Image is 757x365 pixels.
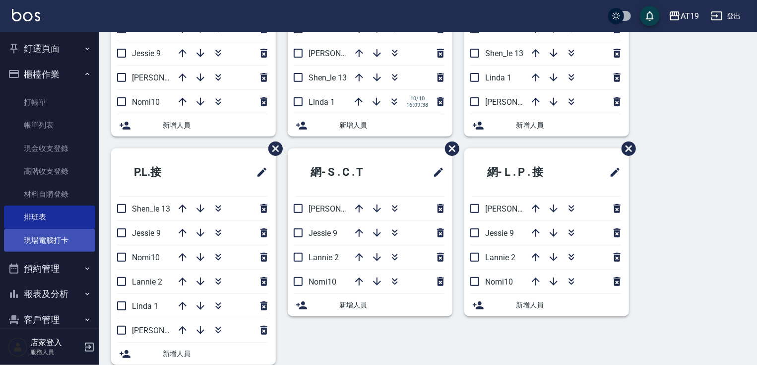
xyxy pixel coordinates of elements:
[296,154,402,190] h2: 網- S . C . T
[132,73,198,82] span: [PERSON_NAME] 6
[4,114,95,137] a: 帳單列表
[132,204,170,214] span: Shen_le 13
[12,9,40,21] img: Logo
[250,160,268,184] span: 修改班表的標題
[4,183,95,206] a: 材料自購登錄
[288,294,452,316] div: 新增人員
[640,6,660,26] button: save
[603,160,621,184] span: 修改班表的標題
[111,343,276,365] div: 新增人員
[132,97,160,107] span: Nomi10
[132,277,162,287] span: Lannie 2
[30,338,81,348] h5: 店家登入
[163,349,268,359] span: 新增人員
[309,228,337,238] span: Jessie 9
[485,73,511,82] span: Linda 1
[438,134,461,163] span: 刪除班表
[472,154,581,190] h2: 網- L . P . 接
[406,95,429,102] span: 10/10
[665,6,703,26] button: AT19
[132,301,158,311] span: Linda 1
[309,73,347,82] span: Shen_le 13
[485,277,513,287] span: Nomi10
[8,337,28,357] img: Person
[309,253,339,262] span: Lannie 2
[261,134,284,163] span: 刪除班表
[30,348,81,357] p: 服務人員
[4,307,95,333] button: 客戶管理
[119,154,213,190] h2: P.L.接
[4,91,95,114] a: 打帳單
[309,49,375,58] span: [PERSON_NAME] 6
[132,253,160,262] span: Nomi10
[485,204,551,214] span: [PERSON_NAME] 6
[4,160,95,183] a: 高階收支登錄
[163,120,268,131] span: 新增人員
[485,97,551,107] span: [PERSON_NAME] 6
[288,114,452,137] div: 新增人員
[339,300,444,310] span: 新增人員
[4,62,95,87] button: 櫃檯作業
[464,294,629,316] div: 新增人員
[4,137,95,160] a: 現金收支登錄
[427,160,444,184] span: 修改班表的標題
[516,300,621,310] span: 新增人員
[614,134,637,163] span: 刪除班表
[4,281,95,307] button: 報表及分析
[516,120,621,131] span: 新增人員
[4,229,95,252] a: 現場電腦打卡
[309,204,375,214] span: [PERSON_NAME] 6
[485,228,514,238] span: Jessie 9
[681,10,699,22] div: AT19
[707,7,745,25] button: 登出
[406,102,429,108] span: 16:09:38
[132,49,161,58] span: Jessie 9
[485,253,515,262] span: Lannie 2
[4,206,95,228] a: 排班表
[111,114,276,137] div: 新增人員
[132,228,161,238] span: Jessie 9
[309,97,335,107] span: Linda 1
[309,277,336,287] span: Nomi10
[132,326,198,335] span: [PERSON_NAME] 6
[339,120,444,131] span: 新增人員
[485,49,523,58] span: Shen_le 13
[4,256,95,282] button: 預約管理
[4,36,95,62] button: 釘選頁面
[464,114,629,137] div: 新增人員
